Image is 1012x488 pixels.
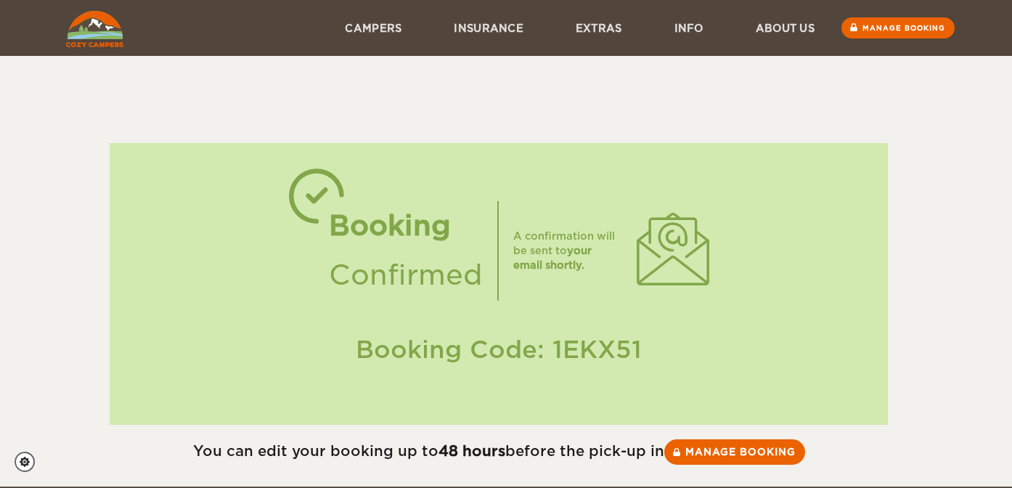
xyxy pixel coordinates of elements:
a: Cookie settings [15,452,44,472]
div: You can edit your booking up to before the pick-up in [66,439,931,465]
div: A confirmation will be sent to [513,229,622,272]
div: Booking Code: 1EKX51 [124,333,874,367]
a: Manage booking [841,17,955,38]
img: Cozy Campers [66,11,123,47]
a: Manage booking [664,439,805,465]
div: Confirmed [329,251,483,300]
div: Booking [329,201,483,251]
strong: 48 hours [438,442,505,460]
